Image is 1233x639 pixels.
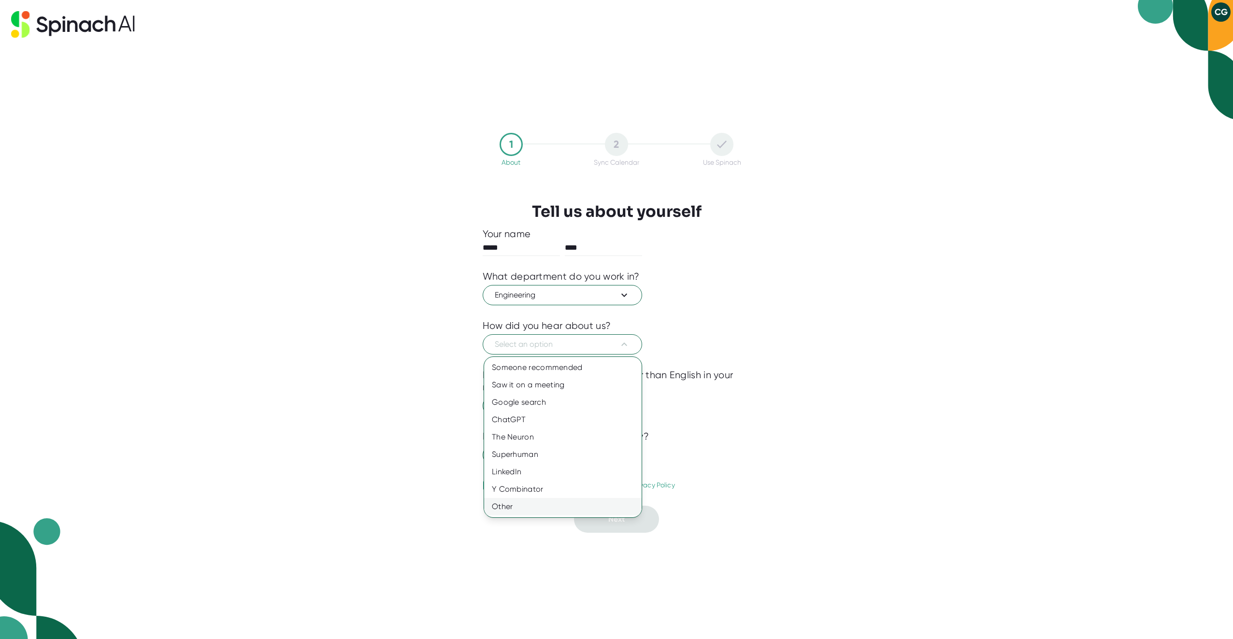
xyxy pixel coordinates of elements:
[484,376,642,394] div: Saw it on a meeting
[484,463,642,481] div: LinkedIn
[484,498,642,515] div: Other
[484,428,642,446] div: The Neuron
[484,359,642,376] div: Someone recommended
[484,481,642,498] div: Y Combinator
[484,446,642,463] div: Superhuman
[484,394,642,411] div: Google search
[484,411,642,428] div: ChatGPT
